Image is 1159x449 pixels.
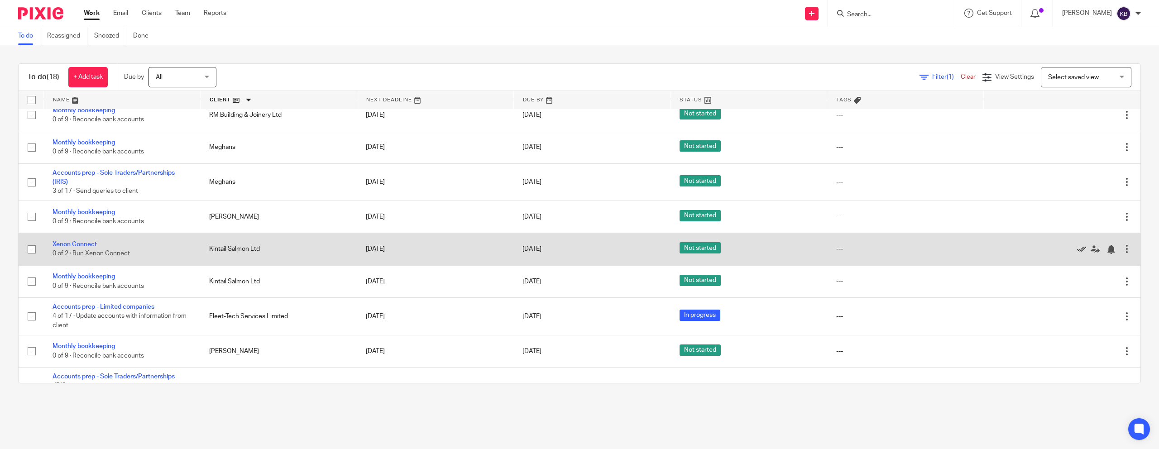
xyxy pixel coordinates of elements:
td: RM Building & Joinery Ltd [200,99,357,131]
span: 0 of 9 · Reconcile bank accounts [53,283,144,289]
a: Accounts prep - Sole Traders/Partnerships (IRIS) [53,373,175,389]
span: Get Support [977,10,1012,16]
a: Team [175,9,190,18]
div: --- [836,347,975,356]
a: Work [84,9,100,18]
a: Reassigned [47,27,87,45]
a: To do [18,27,40,45]
span: 0 of 9 · Reconcile bank accounts [53,149,144,155]
span: View Settings [995,74,1034,80]
div: --- [836,277,975,286]
a: Reports [204,9,226,18]
a: Monthly bookkeeping [53,343,115,349]
span: Not started [680,108,721,119]
span: [DATE] [522,214,541,220]
span: Not started [680,344,721,356]
td: [DATE] [357,163,513,201]
span: (18) [47,73,59,81]
td: Meghans [200,163,357,201]
span: All [156,74,163,81]
span: Not started [680,242,721,253]
span: [DATE] [522,144,541,150]
td: [PERSON_NAME] [200,335,357,367]
a: Xenon Connect [53,241,97,248]
span: 0 of 9 · Reconcile bank accounts [53,353,144,359]
span: Tags [836,97,852,102]
a: Monthly bookkeeping [53,273,115,280]
a: + Add task [68,67,108,87]
img: Pixie [18,7,63,19]
span: [DATE] [522,179,541,185]
a: Monthly bookkeeping [53,209,115,215]
a: Done [133,27,155,45]
td: [DATE] [357,335,513,367]
span: In progress [680,310,720,321]
div: --- [836,110,975,119]
div: --- [836,244,975,253]
a: Mark as done [1077,244,1091,253]
td: [DATE] [357,201,513,233]
span: (1) [947,74,954,80]
span: [DATE] [522,246,541,252]
td: Meghans [200,131,357,163]
span: [DATE] [522,348,541,354]
a: Accounts prep - Limited companies [53,304,154,310]
td: Fleet-Tech Services Limited [200,298,357,335]
span: [DATE] [522,112,541,118]
a: Clients [142,9,162,18]
span: Filter [932,74,961,80]
span: Not started [680,140,721,152]
span: Not started [680,175,721,186]
p: [PERSON_NAME] [1062,9,1112,18]
span: [DATE] [522,313,541,320]
a: Accounts prep - Sole Traders/Partnerships (IRIS) [53,170,175,185]
td: [PERSON_NAME] [200,201,357,233]
div: --- [836,312,975,321]
td: [DATE] [357,265,513,297]
span: 0 of 2 · Run Xenon Connect [53,251,130,257]
a: Clear [961,74,976,80]
a: Snoozed [94,27,126,45]
span: Not started [680,275,721,286]
span: Select saved view [1048,74,1099,81]
td: Kintail Salmon Ltd [200,265,357,297]
img: svg%3E [1116,6,1131,21]
span: Not started [680,210,721,221]
div: --- [836,177,975,186]
td: [DATE] [357,298,513,335]
span: 0 of 9 · Reconcile bank accounts [53,116,144,123]
td: [DATE] [357,233,513,265]
td: [PERSON_NAME] [200,368,357,414]
span: 4 of 17 · Update accounts with information from client [53,313,187,329]
div: --- [836,212,975,221]
a: Monthly bookkeeping [53,107,115,114]
td: Kintail Salmon Ltd [200,233,357,265]
a: Monthly bookkeeping [53,139,115,146]
td: [DATE] [357,368,513,414]
div: --- [836,143,975,152]
a: Email [113,9,128,18]
td: [DATE] [357,99,513,131]
h1: To do [28,72,59,82]
td: [DATE] [357,131,513,163]
span: 0 of 9 · Reconcile bank accounts [53,218,144,224]
span: 3 of 17 · Send queries to client [53,188,138,195]
input: Search [846,11,928,19]
p: Due by [124,72,144,81]
span: [DATE] [522,278,541,285]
